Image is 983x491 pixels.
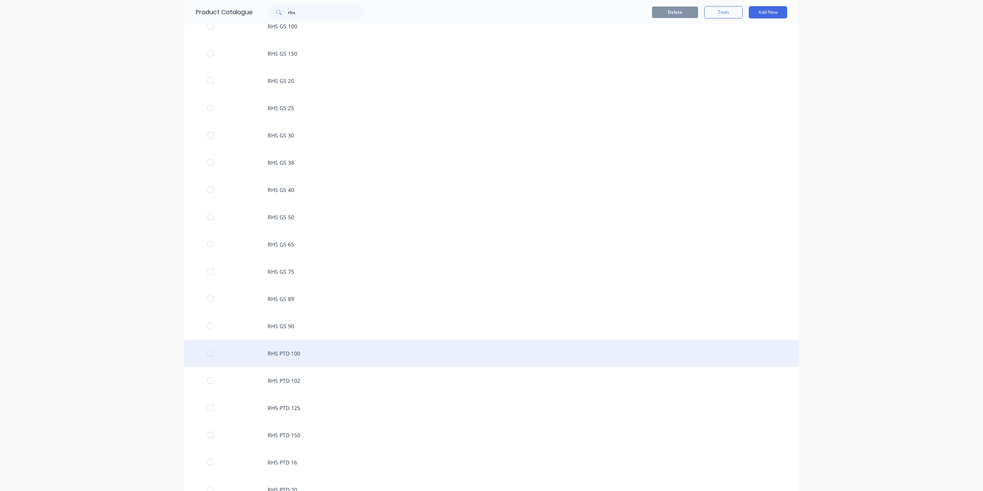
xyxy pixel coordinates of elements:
button: Delete [652,7,698,18]
input: Search... [288,5,364,20]
div: RHS GS 40 [184,176,799,203]
div: RHS GS 90 [184,312,799,340]
div: RHS GS 20 [184,67,799,94]
button: Add New [749,6,787,18]
div: RHS GS 75 [184,258,799,285]
div: RHS PTD 125 [184,394,799,422]
div: RHS GS 89 [184,285,799,312]
div: RHS PTD 100 [184,340,799,367]
button: Tools [704,6,743,18]
div: RHS GS 50 [184,203,799,231]
div: RHS GS 100 [184,13,799,40]
div: RHS PTD 16 [184,449,799,476]
div: RHS PTD 102 [184,367,799,394]
div: RHS GS 25 [184,94,799,122]
div: RHS GS 150 [184,40,799,67]
div: RHS GS 65 [184,231,799,258]
div: RHS GS 30 [184,122,799,149]
div: RHS PTD 150 [184,422,799,449]
div: RHS GS 38 [184,149,799,176]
